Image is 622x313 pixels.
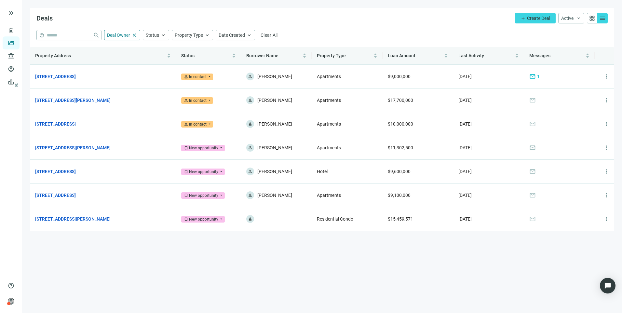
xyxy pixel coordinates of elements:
span: 1 [537,73,540,80]
div: New opportunity [189,145,218,151]
button: more_vert [600,165,613,178]
span: more_vert [603,168,610,175]
span: $17,700,000 [388,98,413,103]
span: Property Address [35,53,71,58]
span: person [248,98,252,102]
span: [DATE] [458,74,472,79]
button: addCreate Deal [515,13,556,23]
a: [STREET_ADDRESS][PERSON_NAME] [35,97,111,104]
span: keyboard_arrow_up [204,32,210,38]
span: - [257,215,259,223]
span: mail [529,121,536,127]
span: help [8,282,14,289]
span: more_vert [603,97,610,103]
a: [STREET_ADDRESS][PERSON_NAME] [35,215,111,223]
span: Deal Owner [107,33,130,38]
div: In contact [189,97,207,104]
button: Clear All [258,30,281,40]
span: more_vert [603,192,610,198]
span: Apartments [317,74,341,79]
button: more_vert [600,212,613,225]
div: New opportunity [189,169,218,175]
span: mail [529,97,536,103]
span: person [248,122,252,126]
span: [DATE] [458,169,472,174]
span: Status [181,53,195,58]
span: more_vert [603,216,610,222]
span: Borrower Name [246,53,278,58]
span: Hotel [317,169,328,174]
span: keyboard_arrow_up [246,32,252,38]
button: more_vert [600,70,613,83]
a: [STREET_ADDRESS] [35,192,76,199]
span: bookmark [184,193,188,198]
span: Active [561,16,574,21]
span: person [248,217,252,221]
span: [DATE] [458,121,472,127]
span: mail [529,144,536,151]
span: $10,000,000 [388,121,413,127]
span: Last Activity [458,53,484,58]
span: [DATE] [458,98,472,103]
span: Apartments [317,121,341,127]
span: person [184,122,188,127]
span: person [248,193,252,197]
span: mail [529,168,536,175]
span: [DATE] [458,145,472,150]
span: [DATE] [458,193,472,198]
span: [PERSON_NAME] [257,120,292,128]
span: close [131,32,137,38]
a: [STREET_ADDRESS] [35,73,76,80]
span: mail [529,192,536,198]
span: keyboard_arrow_down [576,16,581,21]
button: more_vert [600,141,613,154]
span: [PERSON_NAME] [257,168,292,175]
button: Activekeyboard_arrow_down [558,13,584,23]
div: In contact [189,121,207,128]
span: Residential Condo [317,216,353,222]
span: add [521,16,526,21]
span: Messages [529,53,550,58]
span: Property Type [175,33,203,38]
div: New opportunity [189,216,218,223]
span: keyboard_double_arrow_right [7,9,15,17]
a: [STREET_ADDRESS] [35,120,76,128]
span: [PERSON_NAME] [257,96,292,104]
span: Apartments [317,98,341,103]
span: bookmark [184,146,188,150]
span: [PERSON_NAME] [257,73,292,80]
span: [PERSON_NAME] [257,144,292,152]
span: grid_view [589,15,595,21]
span: Clear All [261,33,278,38]
span: Property Type [317,53,346,58]
button: more_vert [600,189,613,202]
span: Create Deal [527,16,550,21]
div: New opportunity [189,192,218,199]
span: keyboard_arrow_up [160,32,166,38]
button: more_vert [600,94,613,107]
span: $11,302,500 [388,145,413,150]
span: Status [146,33,159,38]
span: mail [529,216,536,222]
span: person [248,74,252,79]
span: more_vert [603,144,610,151]
span: menu [599,15,606,21]
span: person [248,145,252,150]
div: Open Intercom Messenger [600,278,615,293]
span: bookmark [184,170,188,174]
span: more_vert [603,121,610,127]
span: help [39,33,44,38]
span: Apartments [317,193,341,198]
button: more_vert [600,117,613,130]
span: person [184,75,188,79]
span: $9,100,000 [388,193,411,198]
span: [DATE] [458,216,472,222]
a: [STREET_ADDRESS] [35,168,76,175]
span: Apartments [317,145,341,150]
span: $15,459,571 [388,216,413,222]
span: bookmark [184,217,188,222]
span: [PERSON_NAME] [257,191,292,199]
span: person [8,298,14,305]
span: person [184,98,188,103]
div: In contact [189,74,207,80]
